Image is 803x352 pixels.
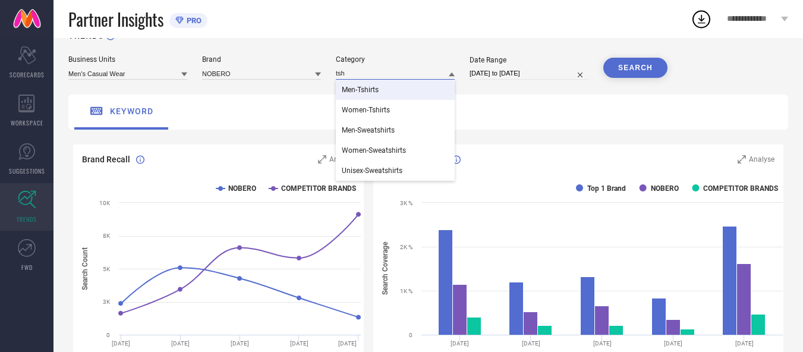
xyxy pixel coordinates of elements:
[400,288,412,294] text: 1K %
[336,140,455,161] div: Women-Sweatshirts
[10,70,45,79] span: SCORECARDS
[228,184,256,193] text: NOBERO
[99,200,111,206] text: 10K
[470,56,588,64] div: Date Range
[735,340,753,347] text: [DATE]
[521,340,540,347] text: [DATE]
[11,118,43,127] span: WORKSPACE
[231,340,249,347] text: [DATE]
[336,80,455,100] div: Men-Tshirts
[342,146,406,155] span: Women-Sweatshirts
[664,340,682,347] text: [DATE]
[81,247,89,290] tspan: Search Count
[650,184,678,193] text: NOBERO
[703,184,778,193] text: COMPETITOR BRANDS
[738,155,746,164] svg: Zoom
[202,55,321,64] div: Brand
[342,86,379,94] span: Men-Tshirts
[171,340,190,347] text: [DATE]
[338,340,357,347] text: [DATE]
[336,100,455,120] div: Women-Tshirts
[409,332,412,338] text: 0
[68,7,163,32] span: Partner Insights
[21,263,33,272] span: FWD
[342,106,390,114] span: Women-Tshirts
[749,155,774,164] span: Analyse
[103,232,111,239] text: 8K
[336,161,455,181] div: Unisex-Sweatshirts
[68,55,187,64] div: Business Units
[587,184,626,193] text: Top 1 Brand
[103,298,111,305] text: 3K
[106,332,110,338] text: 0
[82,155,130,164] span: Brand Recall
[336,55,455,64] div: Category
[112,340,130,347] text: [DATE]
[400,200,412,206] text: 3K %
[451,340,469,347] text: [DATE]
[336,120,455,140] div: Men-Sweatshirts
[318,155,326,164] svg: Zoom
[9,166,45,175] span: SUGGESTIONS
[110,106,153,116] span: keyword
[103,266,111,272] text: 5K
[281,184,356,193] text: COMPETITOR BRANDS
[342,126,395,134] span: Men-Sweatshirts
[17,215,37,224] span: TRENDS
[380,242,389,296] tspan: Search Coverage
[470,67,588,80] input: Select date range
[184,16,201,25] span: PRO
[290,340,308,347] text: [DATE]
[603,58,667,78] button: SEARCH
[329,155,355,164] span: Analyse
[691,8,712,30] div: Open download list
[400,244,412,250] text: 2K %
[342,166,402,175] span: Unisex-Sweatshirts
[593,340,611,347] text: [DATE]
